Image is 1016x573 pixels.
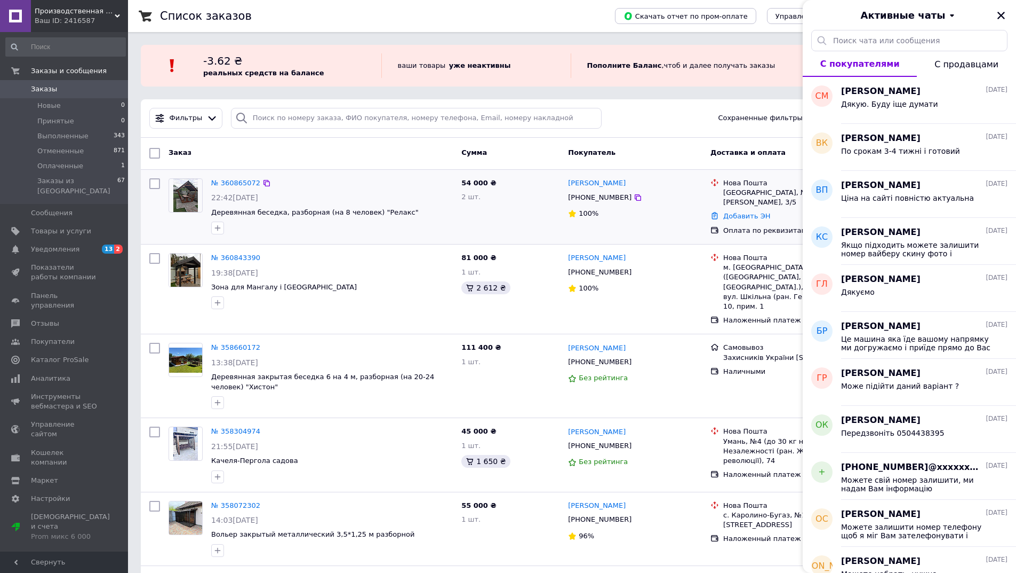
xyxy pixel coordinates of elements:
[841,241,993,258] span: Якщо підходить можете залишити номер вайберу скину фото і оформимо замовлення
[211,457,298,465] a: Качеля-Пергола садова
[803,218,1016,265] button: КС[PERSON_NAME][DATE]Якщо підходить можете залишити номер вайберу скину фото і оформимо замовлення
[31,84,57,94] span: Заказы
[169,253,203,287] a: Фото товару
[461,268,481,276] span: 1 шт.
[841,273,921,286] span: [PERSON_NAME]
[211,373,434,391] a: Деревянная закрытая беседка 6 на 4 м, разборная (на 20-24 человек) "Хистон"
[841,523,993,540] span: Можете залишити номер телефону щоб я міг Вам зателефонувати і надати детальну інформацію )
[841,429,945,437] span: Передзвоніть 0504438395
[102,245,114,254] span: 13
[723,178,873,188] div: Нова Пошта
[461,254,496,262] span: 81 000 ₴
[579,532,594,540] span: 96%
[986,226,1007,236] span: [DATE]
[121,161,125,171] span: 1
[579,209,598,217] span: 100%
[723,212,770,220] a: Добавить ЭН
[211,516,258,524] span: 14:03[DATE]
[841,132,921,145] span: [PERSON_NAME]
[723,437,873,466] div: Умань, №4 (до 30 кг на одне місце): вул. Незалежності (ран. Жовтневої революції), 74
[579,458,628,466] span: Без рейтинга
[623,11,748,21] span: Скачать отчет по пром-оплате
[31,532,110,541] div: Prom микс 6 000
[817,325,828,337] span: БР
[5,37,126,57] input: Поиск
[723,427,873,436] div: Нова Пошта
[566,265,634,279] div: [PHONE_NUMBER]
[841,288,875,296] span: Дякуємо
[841,335,993,352] span: Це машина яка їде вашому напрямку ми догружаємо і приїде прямо до Вас на адресу
[173,179,198,212] img: Фото товару
[995,9,1007,22] button: Закрыть
[587,61,662,69] b: Пополните Баланс
[803,265,1016,312] button: ГЛ[PERSON_NAME][DATE]Дякуємо
[121,116,125,126] span: 0
[211,358,258,367] span: 13:38[DATE]
[986,273,1007,282] span: [DATE]
[723,226,873,236] div: Оплата по реквизитам
[117,176,125,195] span: 67
[31,208,73,218] span: Сообщения
[815,513,828,525] span: ОС
[803,124,1016,171] button: вк[PERSON_NAME][DATE]По срокам 3-4 тижні і готовий
[841,100,938,108] span: Дякую. Буду іще думати
[817,372,827,384] span: ГР
[861,9,946,22] span: Активные чаты
[461,442,481,450] span: 1 шт.
[775,12,859,20] span: Управление статусами
[815,90,829,103] span: СМ
[568,253,626,263] a: [PERSON_NAME]
[841,508,921,521] span: [PERSON_NAME]
[461,358,481,366] span: 1 шт.
[160,10,252,22] h1: Список заказов
[841,320,921,333] span: [PERSON_NAME]
[114,131,125,141] span: 343
[841,476,993,493] span: Можете свій номер залишити, ми надам Вам інформацію
[211,530,414,538] a: Вольер закрытый металлический 3,5*1,25 м разборной
[114,146,125,156] span: 871
[934,59,998,69] span: С продавцами
[571,53,858,78] div: , чтоб и далее получать заказы
[568,148,615,156] span: Покупатель
[710,148,786,156] span: Доставка и оплата
[841,85,921,98] span: [PERSON_NAME]
[169,348,202,373] img: Фото товару
[566,355,634,369] div: [PHONE_NUMBER]
[816,278,828,291] span: ГЛ
[37,131,89,141] span: Выполненные
[31,374,70,383] span: Аналитика
[211,254,260,262] a: № 360843390
[723,501,873,511] div: Нова Пошта
[803,500,1016,547] button: ОС[PERSON_NAME][DATE]Можете залишити номер телефону щоб я міг Вам зателефонувати і надати детальн...
[31,494,70,504] span: Настройки
[203,54,243,67] span: -3.62 ₴
[833,9,986,22] button: Активные чаты
[169,178,203,213] a: Фото товару
[579,284,598,292] span: 100%
[723,343,873,352] div: Самовывоз
[803,453,1016,500] button: +[PHONE_NUMBER]@xxxxxx$.com[DATE]Можете свій номер залишити, ми надам Вам інформацію
[31,66,107,76] span: Заказы и сообщения
[803,359,1016,406] button: ГР[PERSON_NAME][DATE]Може підійти даний варіант ?
[723,353,873,363] div: Захисників України [STREET_ADDRESS]
[461,343,501,351] span: 111 400 ₴
[841,194,974,202] span: Ціна на сайті повністю актуальна
[37,146,84,156] span: Отмененные
[31,263,99,282] span: Показатели работы компании
[723,263,873,311] div: м. [GEOGRAPHIC_DATA] ([GEOGRAPHIC_DATA], [GEOGRAPHIC_DATA].), №29 (до 30 кг): вул. Шкільна (ран. ...
[173,427,198,460] img: Фото товару
[121,101,125,111] span: 0
[579,374,628,382] span: Без рейтинга
[449,61,511,69] b: уже неактивны
[566,513,634,527] div: [PHONE_NUMBER]
[816,231,828,244] span: КС
[986,179,1007,189] span: [DATE]
[231,108,602,129] input: Поиск по номеру заказа, ФИО покупателя, номеру телефона, Email, номеру накладной
[841,414,921,427] span: [PERSON_NAME]
[787,560,858,572] span: [PERSON_NAME]
[169,148,191,156] span: Заказ
[37,101,61,111] span: Новые
[568,343,626,354] a: [PERSON_NAME]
